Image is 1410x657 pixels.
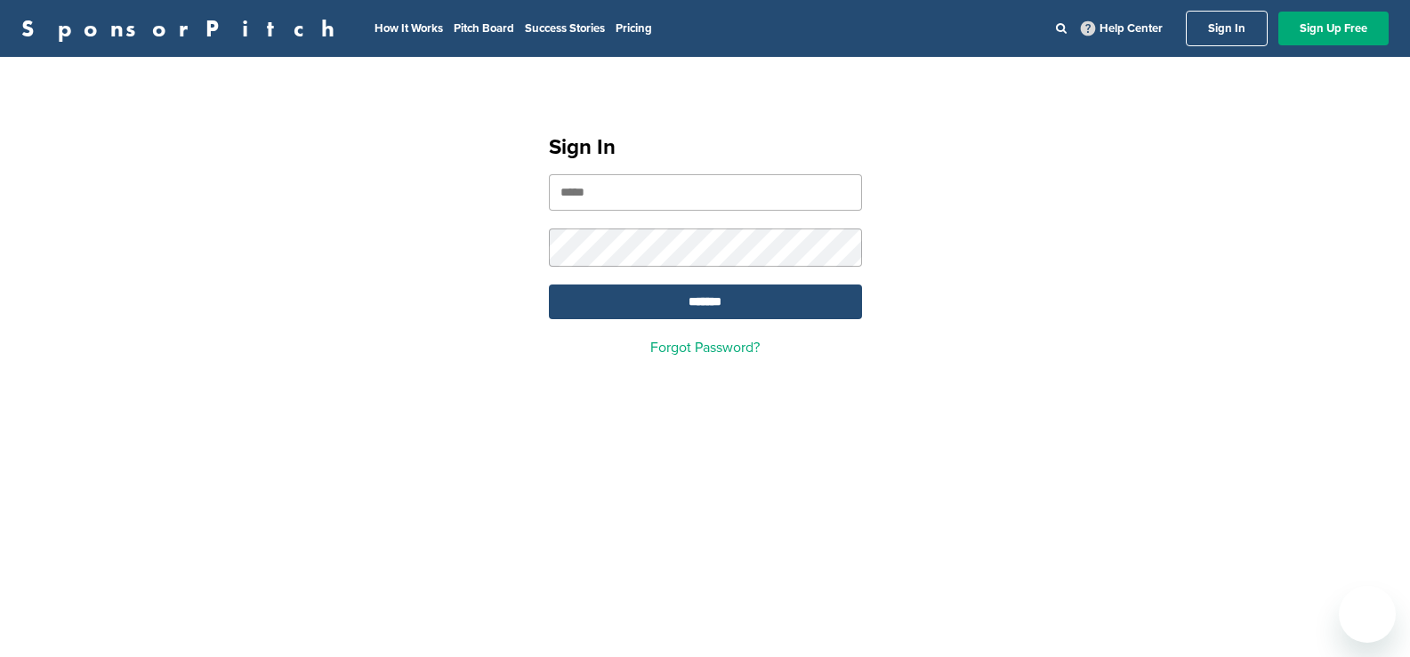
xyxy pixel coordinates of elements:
a: Forgot Password? [650,339,760,357]
a: Help Center [1077,18,1166,39]
iframe: Button to launch messaging window [1339,586,1396,643]
a: Pricing [616,21,652,36]
h1: Sign In [549,132,862,164]
a: Sign In [1186,11,1268,46]
a: How It Works [375,21,443,36]
a: Success Stories [525,21,605,36]
a: Sign Up Free [1278,12,1389,45]
a: Pitch Board [454,21,514,36]
a: SponsorPitch [21,17,346,40]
